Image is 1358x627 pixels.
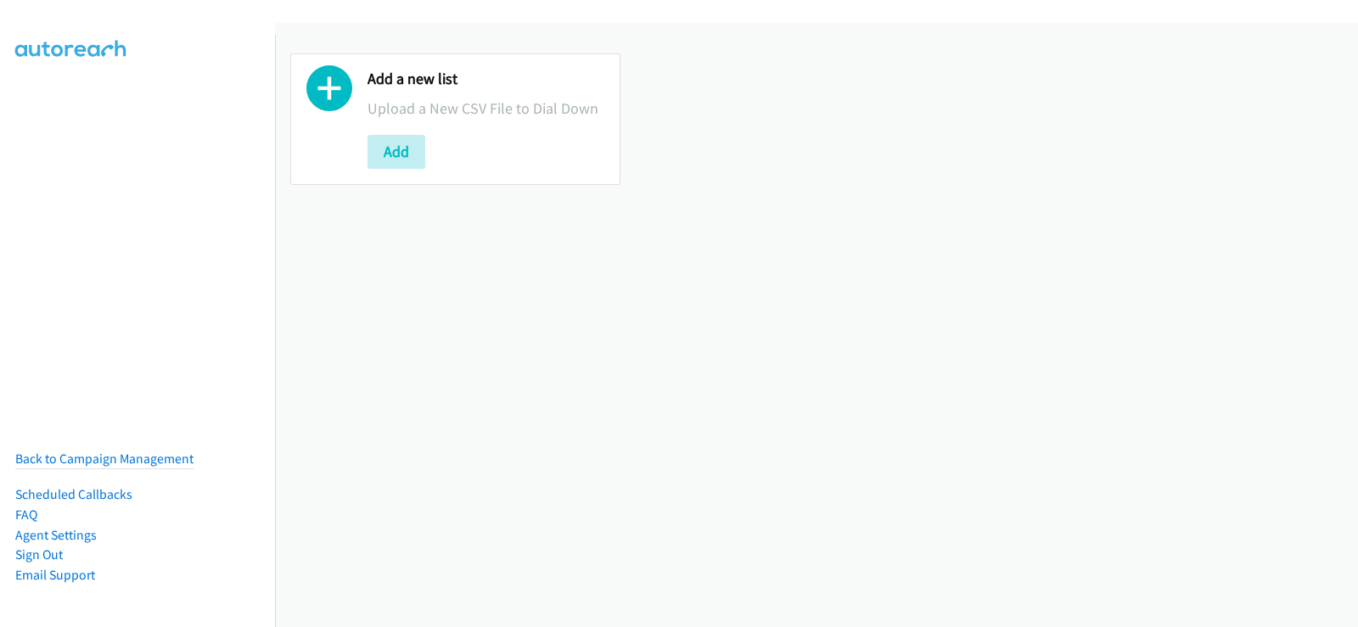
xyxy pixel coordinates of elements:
[15,546,63,563] a: Sign Out
[368,70,604,89] h2: Add a new list
[15,486,132,502] a: Scheduled Callbacks
[15,567,95,583] a: Email Support
[15,507,37,523] a: FAQ
[368,135,425,169] button: Add
[368,97,604,120] p: Upload a New CSV File to Dial Down
[15,527,97,543] a: Agent Settings
[15,451,194,467] a: Back to Campaign Management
